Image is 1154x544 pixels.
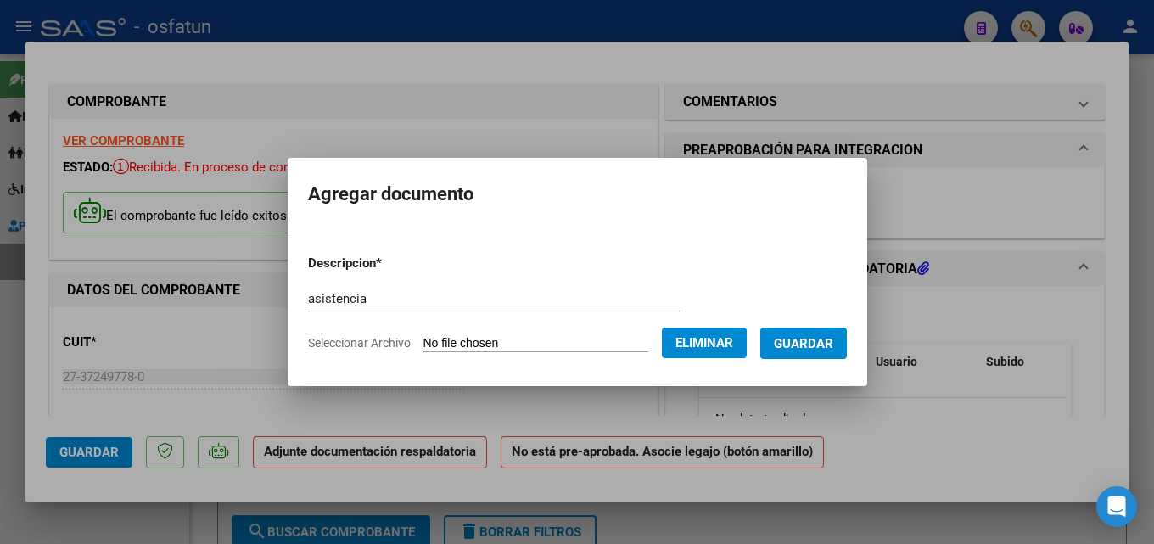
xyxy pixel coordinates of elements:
[1096,486,1137,527] div: Open Intercom Messenger
[308,336,411,350] span: Seleccionar Archivo
[774,336,833,351] span: Guardar
[760,328,847,359] button: Guardar
[662,328,747,358] button: Eliminar
[675,335,733,351] span: Eliminar
[308,254,470,273] p: Descripcion
[308,178,847,210] h2: Agregar documento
